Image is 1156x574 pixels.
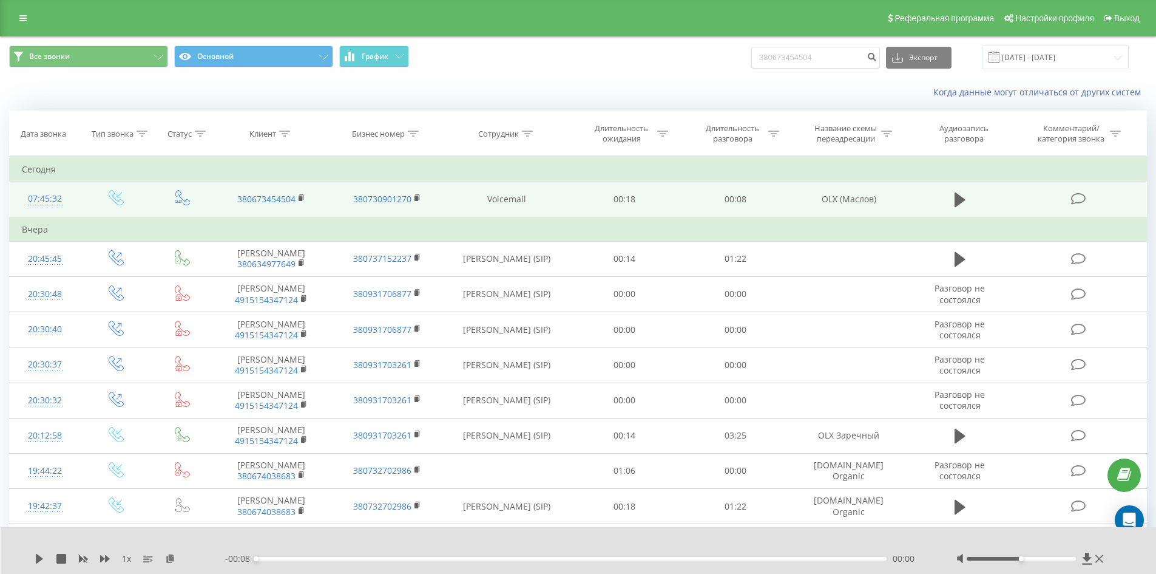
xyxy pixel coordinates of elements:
div: Комментарий/категория звонка [1036,123,1107,144]
a: 380931706877 [353,324,411,335]
td: 00:00 [680,383,791,418]
div: Название схемы переадресации [813,123,878,144]
td: [PERSON_NAME] (SIP) [445,276,569,312]
div: Open Intercom Messenger [1115,505,1144,535]
td: OLX (Маслов) [791,182,906,217]
input: Поиск по номеру [751,47,880,69]
span: Разговор не состоялся [935,282,985,305]
div: Дата звонка [21,129,66,139]
button: График [339,46,409,67]
td: 00:00 [569,312,680,347]
div: 19:44:22 [22,459,69,483]
td: [DOMAIN_NAME] Organic [791,453,906,488]
td: 00:00 [680,276,791,312]
td: 00:08 [680,524,791,559]
td: 03:25 [680,418,791,453]
div: Длительность разговора [700,123,765,144]
td: [PERSON_NAME] [214,453,329,488]
td: [PERSON_NAME] [214,312,329,347]
td: 01:06 [569,453,680,488]
a: 4915154347124 [235,294,298,306]
button: Основной [174,46,333,67]
a: 380931706877 [353,288,411,299]
div: 20:30:48 [22,282,69,306]
td: [PERSON_NAME] [214,418,329,453]
div: 20:30:37 [22,353,69,377]
div: Клиент [249,129,276,139]
td: 00:14 [569,241,680,276]
a: 380634977649 [237,258,296,270]
a: 380674038683 [237,506,296,518]
a: 380673454504 [237,193,296,205]
div: Accessibility label [1019,556,1024,561]
a: 4915154347124 [235,435,298,446]
td: [PERSON_NAME] [214,489,329,524]
td: [PERSON_NAME] (SIP) [445,241,569,276]
td: 01:22 [680,489,791,524]
td: 00:12 [569,524,680,559]
div: Accessibility label [254,556,259,561]
td: [PERSON_NAME] (SIP) [445,347,569,383]
div: 19:42:37 [22,494,69,518]
div: Тип звонка [92,129,134,139]
div: 20:45:45 [22,247,69,271]
a: 380931703261 [353,394,411,406]
a: 380732702986 [353,501,411,512]
td: [PERSON_NAME] [214,241,329,276]
td: [PERSON_NAME] (SIP) [445,524,569,559]
td: 00:18 [569,489,680,524]
td: 00:00 [680,312,791,347]
a: Когда данные могут отличаться от других систем [933,86,1147,98]
td: [PERSON_NAME] (SIP) [445,383,569,418]
td: [PERSON_NAME] (SIP) [445,489,569,524]
span: Настройки профиля [1015,13,1094,23]
a: 380931703261 [353,429,411,441]
a: 4915154347124 [235,400,298,411]
td: Сегодня [10,157,1147,182]
td: [PERSON_NAME] [214,347,329,383]
span: Разговор не состоялся [935,354,985,376]
span: Разговор не состоялся [935,389,985,411]
a: 4915154347124 [235,364,298,376]
td: 00:00 [569,276,680,312]
td: Вчера [10,217,1147,242]
span: Все звонки [29,52,70,61]
span: Разговор не состоялся [935,318,985,341]
a: 380730901270 [353,193,411,205]
td: 01:22 [680,241,791,276]
div: 20:30:32 [22,389,69,412]
div: 07:45:32 [22,187,69,211]
a: 380674038683 [237,470,296,482]
div: Сотрудник [478,129,519,139]
span: - 00:08 [225,553,256,565]
div: Длительность ожидания [589,123,654,144]
td: [PERSON_NAME] (SIP) [445,312,569,347]
td: [DOMAIN_NAME] Organic [791,489,906,524]
button: Все звонки [9,46,168,67]
td: 00:18 [569,182,680,217]
td: [PERSON_NAME] [214,383,329,418]
button: Экспорт [886,47,952,69]
td: 00:14 [569,418,680,453]
a: 380931703261 [353,359,411,371]
td: Невідомий абонент [214,524,329,559]
div: Аудиозапись разговора [924,123,1003,144]
td: OLX Заречный [791,418,906,453]
span: Выход [1114,13,1140,23]
td: [PERSON_NAME] (SIP) [445,418,569,453]
a: 380737152237 [353,253,411,264]
span: 1 x [122,553,131,565]
td: Voicemail [445,182,569,217]
td: 00:08 [680,182,791,217]
td: 00:00 [680,347,791,383]
span: Разговор не состоялся [935,459,985,482]
td: [PERSON_NAME] [214,276,329,312]
span: Реферальная программа [894,13,994,23]
div: Бизнес номер [352,129,405,139]
td: 00:00 [569,347,680,383]
a: 4915154347124 [235,329,298,341]
td: 00:00 [569,383,680,418]
span: График [362,52,388,61]
a: 380732702986 [353,465,411,476]
td: 00:00 [680,453,791,488]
